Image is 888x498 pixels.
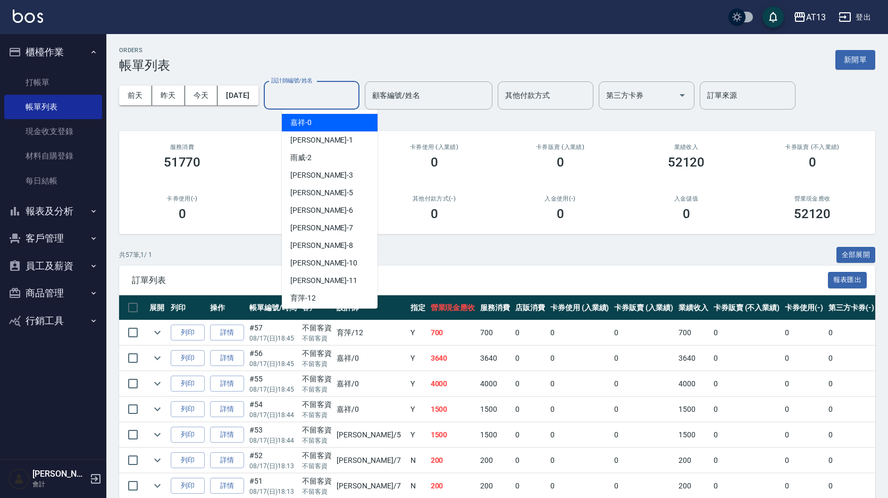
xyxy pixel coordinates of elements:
[806,11,826,24] div: AT13
[711,346,782,371] td: 0
[611,371,676,396] td: 0
[636,144,736,151] h2: 業績收入
[171,401,205,418] button: 列印
[762,144,862,151] h2: 卡券販賣 (不入業績)
[210,427,244,443] a: 詳情
[258,195,358,202] h2: 第三方卡券(-)
[711,397,782,422] td: 0
[428,422,478,447] td: 1500
[548,448,612,473] td: 0
[711,295,782,320] th: 卡券販賣 (不入業績)
[290,258,357,269] span: [PERSON_NAME] -10
[171,452,205,469] button: 列印
[676,422,711,447] td: 1500
[302,399,332,410] div: 不留客資
[828,275,867,285] a: 報表匯出
[4,119,102,144] a: 現金收支登錄
[408,397,428,422] td: Y
[247,346,299,371] td: #56
[763,6,784,28] button: save
[149,350,165,366] button: expand row
[513,371,548,396] td: 0
[171,350,205,367] button: 列印
[290,170,353,181] span: [PERSON_NAME] -3
[302,373,332,385] div: 不留客資
[171,325,205,341] button: 列印
[611,295,676,320] th: 卡券販賣 (入業績)
[611,397,676,422] td: 0
[826,448,877,473] td: 0
[249,410,297,420] p: 08/17 (日) 18:44
[334,371,407,396] td: 嘉祥 /0
[826,397,877,422] td: 0
[119,250,152,260] p: 共 57 筆, 1 / 1
[290,135,353,146] span: [PERSON_NAME] -1
[548,295,612,320] th: 卡券使用 (入業績)
[809,155,816,170] h3: 0
[217,86,258,105] button: [DATE]
[302,487,332,496] p: 不留客資
[152,86,185,105] button: 昨天
[513,448,548,473] td: 0
[247,371,299,396] td: #55
[711,320,782,345] td: 0
[119,58,170,73] h3: 帳單列表
[636,195,736,202] h2: 入金儲值
[510,144,610,151] h2: 卡券販賣 (入業績)
[168,295,207,320] th: 列印
[384,144,484,151] h2: 卡券使用 (入業績)
[9,468,30,489] img: Person
[171,427,205,443] button: 列印
[302,410,332,420] p: 不留客資
[334,448,407,473] td: [PERSON_NAME] /7
[32,479,87,489] p: 會計
[826,422,877,447] td: 0
[290,293,316,304] span: 育萍 -12
[711,422,782,447] td: 0
[408,371,428,396] td: Y
[302,425,332,436] div: 不留客資
[676,295,711,320] th: 業績收入
[249,436,297,445] p: 08/17 (日) 18:44
[290,117,312,128] span: 嘉祥 -0
[149,325,165,341] button: expand row
[290,275,357,286] span: [PERSON_NAME] -11
[132,144,232,151] h3: 服務消費
[676,448,711,473] td: 200
[302,334,332,343] p: 不留客資
[828,272,867,288] button: 報表匯出
[782,397,826,422] td: 0
[428,346,478,371] td: 3640
[510,195,610,202] h2: 入金使用(-)
[408,295,428,320] th: 指定
[548,320,612,345] td: 0
[258,144,358,151] h2: 店販消費
[428,448,478,473] td: 200
[290,240,353,251] span: [PERSON_NAME] -8
[149,427,165,443] button: expand row
[428,397,478,422] td: 1500
[789,6,830,28] button: AT13
[668,155,705,170] h3: 52120
[711,371,782,396] td: 0
[477,346,513,371] td: 3640
[249,334,297,343] p: 08/17 (日) 18:45
[557,206,564,221] h3: 0
[611,422,676,447] td: 0
[513,422,548,447] td: 0
[674,87,691,104] button: Open
[210,350,244,367] a: 詳情
[302,461,332,471] p: 不留客資
[782,320,826,345] td: 0
[477,295,513,320] th: 服務消費
[247,422,299,447] td: #53
[826,346,877,371] td: 0
[4,252,102,280] button: 員工及薪資
[548,346,612,371] td: 0
[210,452,244,469] a: 詳情
[611,448,676,473] td: 0
[149,401,165,417] button: expand row
[4,70,102,95] a: 打帳單
[290,152,312,163] span: 雨威 -2
[477,320,513,345] td: 700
